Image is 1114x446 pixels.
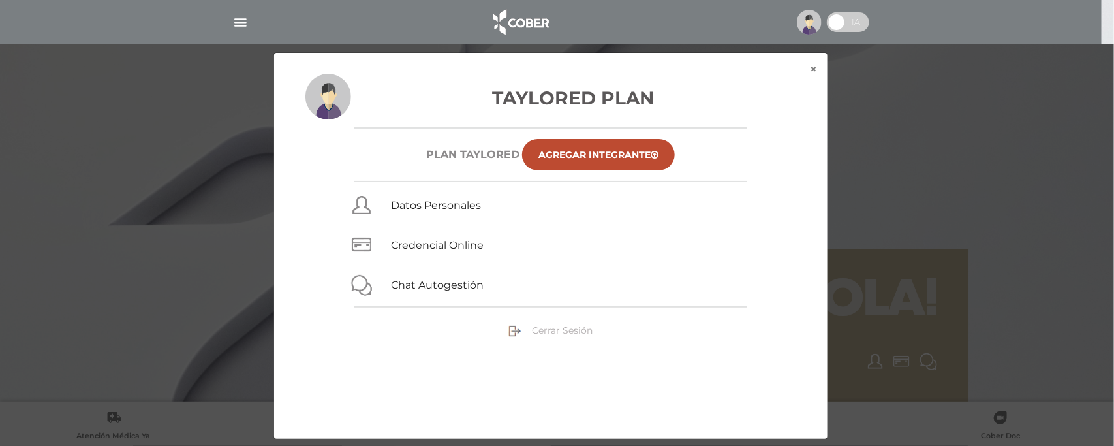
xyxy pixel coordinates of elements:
img: sign-out.png [508,325,521,338]
h3: Taylored Plan [305,84,796,112]
img: profile-placeholder.svg [797,10,822,35]
button: × [799,53,828,86]
a: Datos Personales [391,199,481,212]
img: Cober_menu-lines-white.svg [232,14,249,31]
a: Chat Autogestión [391,279,484,291]
h6: Plan TAYLORED [426,148,519,161]
a: Cerrar Sesión [508,324,593,336]
span: Cerrar Sesión [532,325,593,336]
a: Credencial Online [391,239,484,251]
a: Agregar Integrante [522,139,675,170]
img: logo_cober_home-white.png [486,7,555,38]
img: profile-placeholder.svg [305,74,351,119]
